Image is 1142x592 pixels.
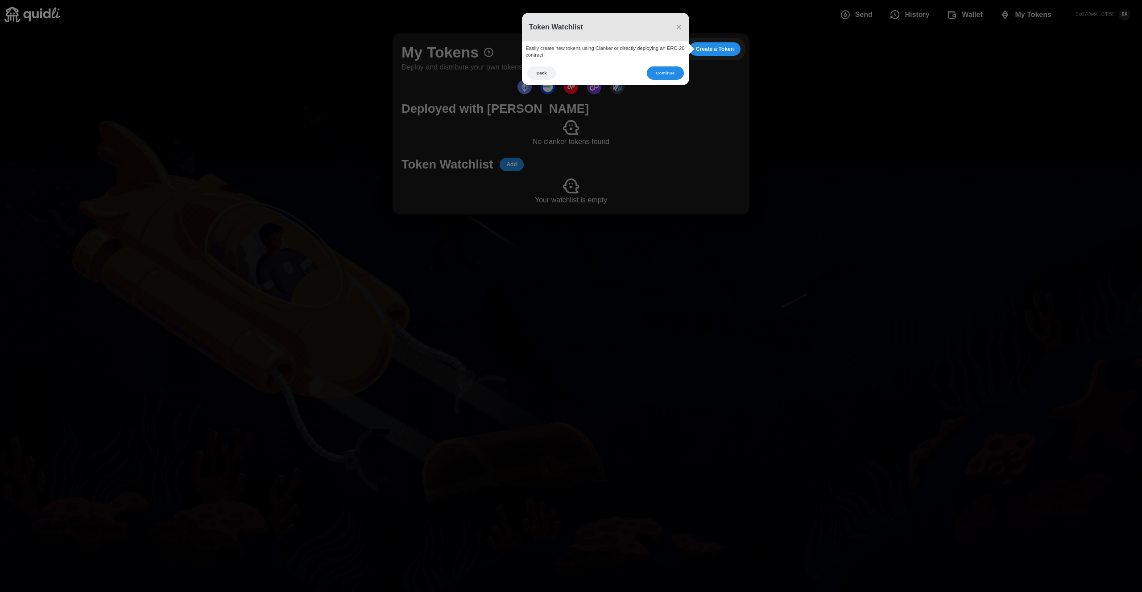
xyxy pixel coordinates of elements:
button: Close Tour [676,20,682,34]
button: Back [527,66,556,80]
button: Continue [647,66,684,80]
span: × [676,21,682,33]
div: Easily create new tokens using Clanker or directly deploying an ERC-20 contract. [522,41,689,62]
h3: Token Watchlist [529,20,676,34]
